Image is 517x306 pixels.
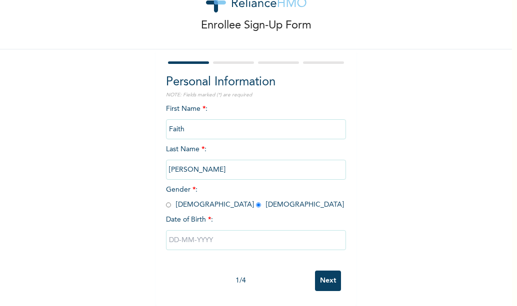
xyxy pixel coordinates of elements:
[201,17,311,34] p: Enrollee Sign-Up Form
[166,146,346,173] span: Last Name :
[166,230,346,250] input: DD-MM-YYYY
[166,119,346,139] input: Enter your first name
[166,105,346,133] span: First Name :
[166,215,213,225] span: Date of Birth :
[166,160,346,180] input: Enter your last name
[166,186,344,208] span: Gender : [DEMOGRAPHIC_DATA] [DEMOGRAPHIC_DATA]
[315,271,341,291] input: Next
[166,276,315,286] div: 1 / 4
[166,73,346,91] h2: Personal Information
[166,91,346,99] p: NOTE: Fields marked (*) are required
